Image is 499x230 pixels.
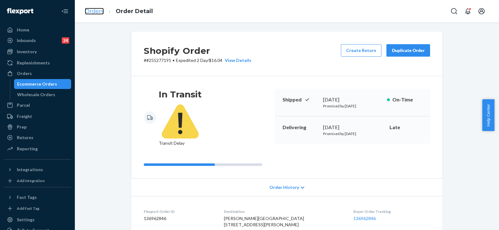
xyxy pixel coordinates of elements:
button: Duplicate Order [386,44,430,57]
div: Returns [17,134,33,141]
div: Parcel [17,102,30,108]
button: Close Navigation [59,5,71,17]
dt: Buyer Order Tracking [353,209,430,214]
div: [DATE] [323,96,382,103]
div: Ecommerce Orders [17,81,57,87]
div: Replenishments [17,60,50,66]
button: Open account menu [475,5,488,17]
a: Returns [4,133,71,143]
button: Open notifications [462,5,474,17]
a: 136962846 [353,216,376,221]
div: [DATE] [323,124,382,131]
span: [PERSON_NAME][GEOGRAPHIC_DATA] [STREET_ADDRESS][PERSON_NAME] [224,216,304,227]
div: Settings [17,217,35,223]
a: Reporting [4,144,71,154]
div: 24 [62,37,69,44]
div: Reporting [17,146,38,152]
button: View Details [222,57,251,63]
p: Shipped [283,96,318,103]
a: Wholesale Orders [14,90,71,100]
div: Add Fast Tag [17,206,39,211]
div: Wholesale Orders [17,92,55,98]
p: On-Time [392,96,423,103]
a: Ecommerce Orders [14,79,71,89]
p: Late [390,124,423,131]
img: Flexport logo [7,8,33,14]
div: Inbounds [17,37,36,44]
span: Order History [269,184,299,190]
button: Help Center [482,99,494,131]
a: Orders [4,68,71,78]
button: Integrations [4,165,71,175]
p: Delivering [283,124,318,131]
a: Freight [4,111,71,121]
div: Fast Tags [17,194,37,200]
div: Add Integration [17,178,45,183]
button: Create Return [341,44,381,57]
p: # #255277191 / $16.04 [144,57,251,63]
a: Settings [4,215,71,225]
button: Fast Tags [4,192,71,202]
a: Orders [85,8,104,15]
a: Inventory [4,47,71,57]
h3: In Transit [159,89,202,100]
a: Order Detail [116,8,153,15]
a: Prep [4,122,71,132]
div: Home [17,27,29,33]
a: Add Integration [4,177,71,185]
h2: Shopify Order [144,44,251,57]
ol: breadcrumbs [80,2,158,21]
div: Prep [17,124,27,130]
span: Transit Delay [159,100,202,146]
dt: Flexport Order ID [144,209,214,214]
p: Promised by [DATE] [323,131,382,136]
div: Duplicate Order [392,47,425,54]
dt: Destination [224,209,343,214]
button: Open Search Box [448,5,460,17]
dd: 136962846 [144,215,214,222]
a: Home [4,25,71,35]
div: Freight [17,113,32,120]
div: Inventory [17,49,37,55]
span: Expedited 2 Day [176,58,207,63]
span: • [172,58,175,63]
a: Parcel [4,100,71,110]
p: Promised by [DATE] [323,103,382,109]
a: Inbounds24 [4,35,71,45]
a: Add Fast Tag [4,205,71,212]
div: Integrations [17,167,43,173]
div: Orders [17,70,32,77]
a: Replenishments [4,58,71,68]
